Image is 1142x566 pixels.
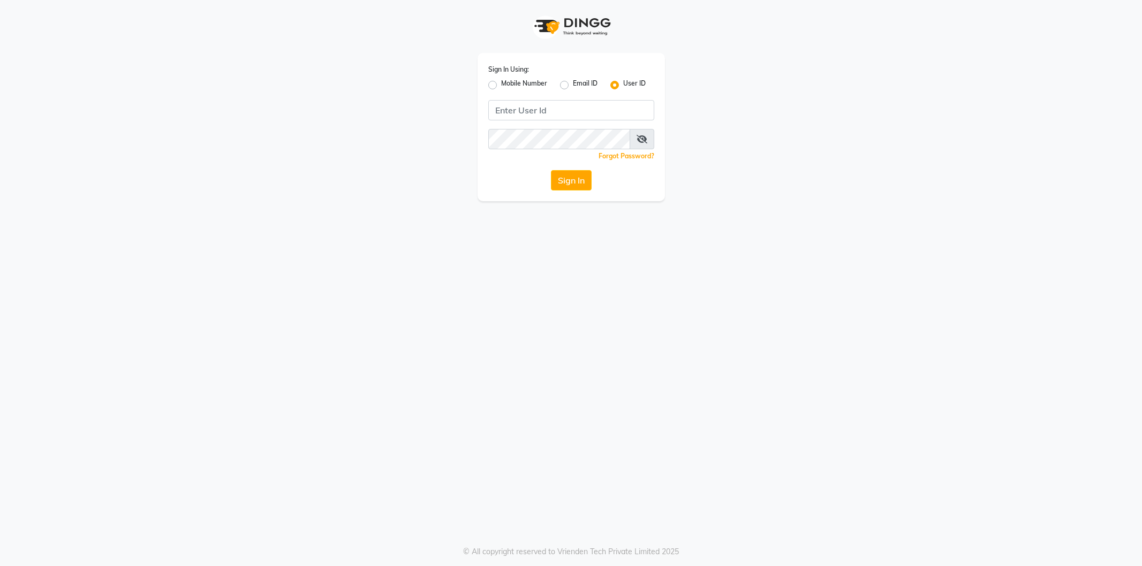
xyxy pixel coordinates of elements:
button: Sign In [551,170,592,190]
img: logo1.svg [528,11,614,42]
a: Forgot Password? [599,152,654,160]
input: Username [488,100,654,120]
label: Sign In Using: [488,65,529,74]
label: Email ID [573,79,598,91]
label: User ID [623,79,646,91]
label: Mobile Number [501,79,547,91]
input: Username [488,129,630,149]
